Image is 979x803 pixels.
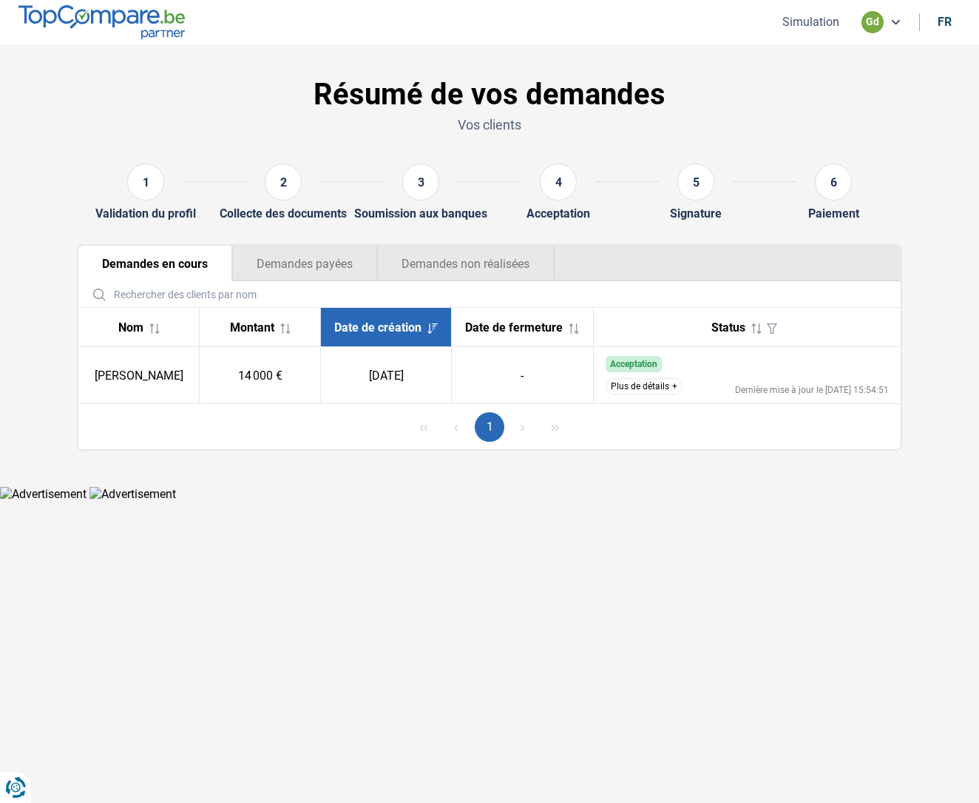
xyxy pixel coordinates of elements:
button: Next Page [508,412,538,442]
div: 6 [815,164,852,201]
span: Date de fermeture [465,320,563,335]
div: 4 [540,164,577,201]
td: [DATE] [321,347,452,404]
div: Dernière mise à jour le [DATE] 15:54:51 [735,386,889,394]
div: 1 [127,164,164,201]
div: Paiement [808,206,859,221]
span: Montant [230,320,274,335]
span: Acceptation [610,359,657,369]
button: Demandes non réalisées [377,246,555,281]
button: Page 1 [475,412,504,442]
button: Demandes en cours [78,246,232,281]
h1: Résumé de vos demandes [77,77,902,112]
div: gd [861,11,884,33]
td: [PERSON_NAME] [78,347,200,404]
span: Status [711,320,745,335]
div: Soumission aux banques [354,206,487,221]
img: TopCompare.be [18,5,185,38]
input: Rechercher des clients par nom [84,281,895,307]
button: First Page [409,412,438,442]
div: Signature [670,206,722,221]
button: Simulation [778,14,844,30]
button: Last Page [541,412,570,442]
span: Date de création [334,320,421,335]
td: - [452,347,593,404]
button: Plus de détails [606,378,682,394]
div: 3 [402,164,439,201]
div: fr [938,15,952,29]
button: Demandes payées [232,246,377,281]
div: Collecte des documents [220,206,347,221]
button: Previous Page [441,412,471,442]
p: Vos clients [77,115,902,134]
img: Advertisement [89,487,176,501]
td: 14 000 € [200,347,321,404]
div: 2 [265,164,302,201]
div: Acceptation [526,206,590,221]
div: 5 [677,164,714,201]
span: Nom [118,320,143,335]
div: Validation du profil [95,206,196,221]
